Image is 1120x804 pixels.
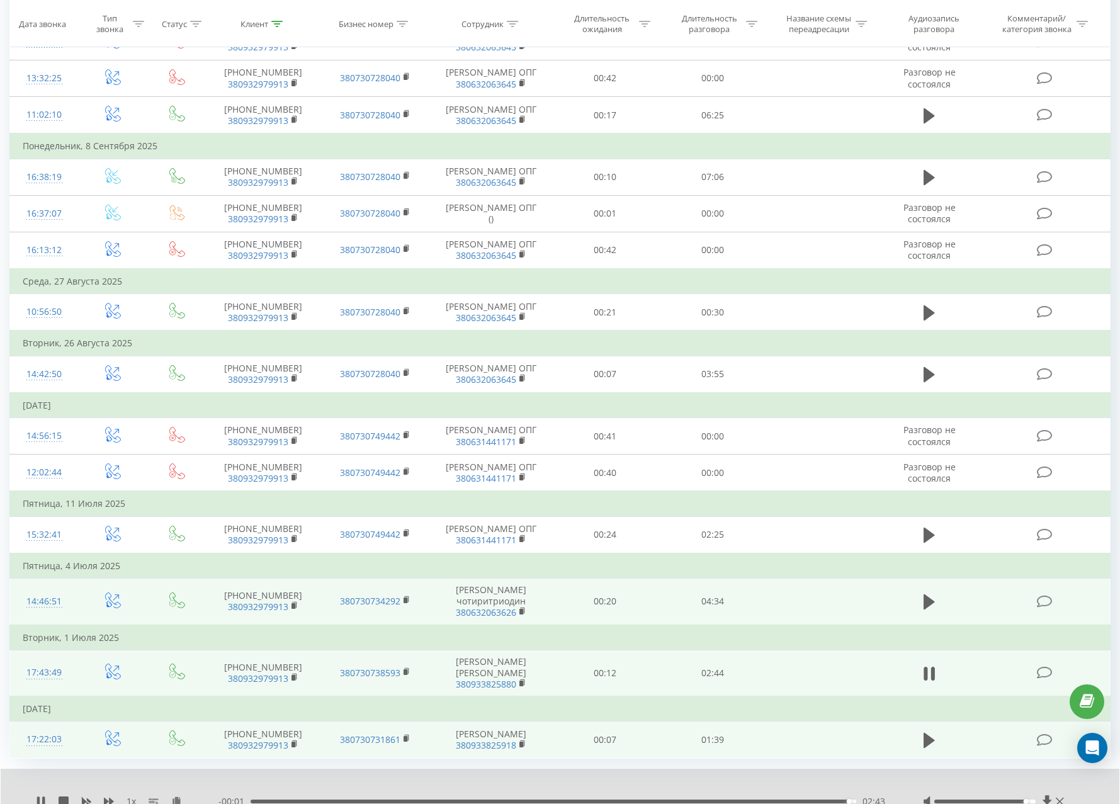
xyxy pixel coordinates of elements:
[552,455,659,492] td: 00:40
[10,696,1111,722] td: [DATE]
[903,424,956,447] span: Разговор не состоялся
[659,455,766,492] td: 00:00
[903,201,956,225] span: Разговор не состоялся
[340,467,400,478] a: 380730749442
[552,722,659,758] td: 00:07
[340,368,400,380] a: 380730728040
[228,436,288,448] a: 380932979913
[552,159,659,195] td: 00:10
[208,97,319,134] td: [PHONE_NUMBER]
[456,739,516,751] a: 380933825918
[1077,733,1107,763] div: Open Intercom Messenger
[431,60,551,96] td: [PERSON_NAME] ОПГ
[431,232,551,269] td: [PERSON_NAME] ОПГ
[676,13,743,35] div: Длительность разговора
[431,722,551,758] td: [PERSON_NAME]
[456,176,516,188] a: 380632063645
[431,159,551,195] td: [PERSON_NAME] ОПГ
[340,72,400,84] a: 380730728040
[228,373,288,385] a: 380932979913
[23,424,66,448] div: 14:56:15
[456,472,516,484] a: 380631441171
[208,455,319,492] td: [PHONE_NUMBER]
[208,418,319,455] td: [PHONE_NUMBER]
[23,300,66,324] div: 10:56:50
[456,78,516,90] a: 380632063645
[340,595,400,607] a: 380730734292
[10,269,1111,294] td: Среда, 27 Августа 2025
[456,41,516,53] a: 380632063645
[228,312,288,324] a: 380932979913
[552,60,659,96] td: 00:42
[228,672,288,684] a: 380932979913
[228,601,288,613] a: 380932979913
[228,78,288,90] a: 380932979913
[228,534,288,546] a: 380932979913
[10,393,1111,418] td: [DATE]
[903,461,956,484] span: Разговор не состоялся
[340,667,400,679] a: 380730738593
[10,625,1111,650] td: Вторник, 1 Июля 2025
[552,516,659,553] td: 00:24
[659,418,766,455] td: 00:00
[659,722,766,758] td: 01:39
[340,733,400,745] a: 380730731861
[208,722,319,758] td: [PHONE_NUMBER]
[10,491,1111,516] td: Пятница, 11 Июля 2025
[893,13,975,35] div: Аудиозапись разговора
[10,331,1111,356] td: Вторник, 26 Августа 2025
[659,650,766,696] td: 02:44
[340,207,400,219] a: 380730728040
[456,115,516,127] a: 380632063645
[456,606,516,618] a: 380632063626
[431,578,551,625] td: [PERSON_NAME] чотиритриодин
[19,18,66,29] div: Дата звонка
[456,312,516,324] a: 380632063645
[23,660,66,685] div: 17:43:49
[340,171,400,183] a: 380730728040
[1023,799,1028,804] div: Accessibility label
[23,727,66,752] div: 17:22:03
[23,589,66,614] div: 14:46:51
[340,430,400,442] a: 380730749442
[552,195,659,232] td: 00:01
[785,13,852,35] div: Название схемы переадресации
[456,534,516,546] a: 380631441171
[228,249,288,261] a: 380932979913
[23,201,66,226] div: 16:37:07
[228,472,288,484] a: 380932979913
[228,176,288,188] a: 380932979913
[162,18,187,29] div: Статус
[903,238,956,261] span: Разговор не состоялся
[903,66,956,89] span: Разговор не состоялся
[552,97,659,134] td: 00:17
[228,739,288,751] a: 380932979913
[431,516,551,553] td: [PERSON_NAME] ОПГ
[208,578,319,625] td: [PHONE_NUMBER]
[659,356,766,393] td: 03:55
[10,133,1111,159] td: Понедельник, 8 Сентября 2025
[659,60,766,96] td: 00:00
[456,436,516,448] a: 380631441171
[10,553,1111,579] td: Пятница, 4 Июля 2025
[340,306,400,318] a: 380730728040
[552,578,659,625] td: 00:20
[208,356,319,393] td: [PHONE_NUMBER]
[1000,13,1073,35] div: Комментарий/категория звонка
[431,97,551,134] td: [PERSON_NAME] ОПГ
[23,523,66,547] div: 15:32:41
[552,650,659,696] td: 00:12
[240,18,268,29] div: Клиент
[456,373,516,385] a: 380632063645
[456,678,516,690] a: 380933825880
[552,294,659,331] td: 00:21
[340,109,400,121] a: 380730728040
[431,455,551,492] td: [PERSON_NAME] ОПГ
[23,238,66,263] div: 16:13:12
[228,115,288,127] a: 380932979913
[23,460,66,485] div: 12:02:44
[847,799,852,804] div: Accessibility label
[431,650,551,696] td: [PERSON_NAME] [PERSON_NAME]
[431,356,551,393] td: [PERSON_NAME] ОПГ
[23,362,66,387] div: 14:42:50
